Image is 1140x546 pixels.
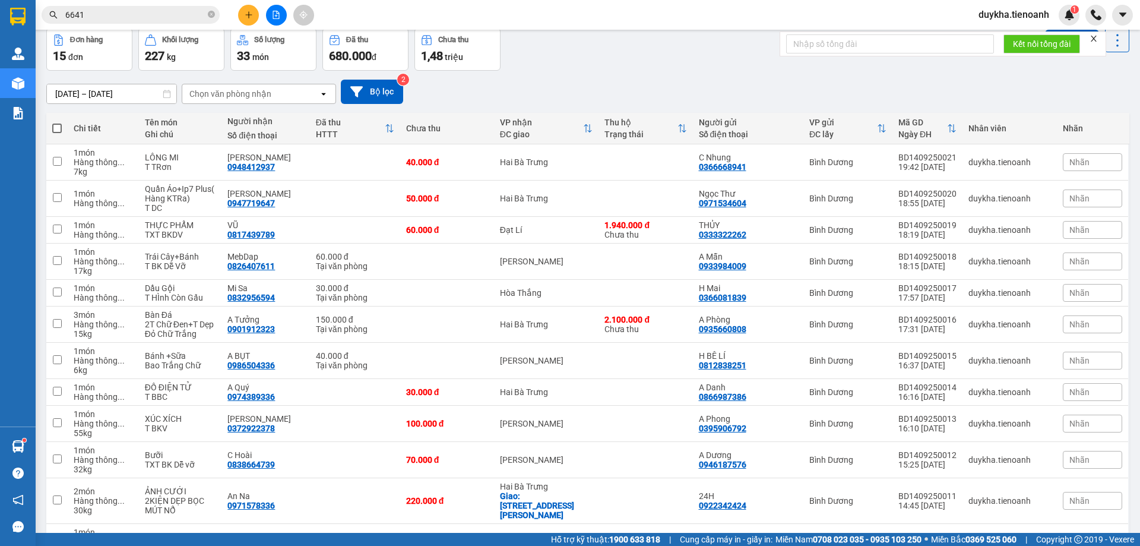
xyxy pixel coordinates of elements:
[699,315,797,324] div: A Phòng
[406,225,488,235] div: 60.000 đ
[1013,37,1071,51] span: Kết nối tổng đài
[500,288,593,298] div: Hòa Thắng
[74,124,132,133] div: Chi tiết
[699,460,746,469] div: 0946187576
[74,428,132,438] div: 55 kg
[809,387,886,397] div: Bình Dương
[968,356,1051,365] div: duykha.tienoanh
[1063,124,1122,133] div: Nhãn
[310,113,400,144] th: Toggle SortBy
[208,11,215,18] span: close-circle
[12,48,24,60] img: warehouse-icon
[598,113,692,144] th: Toggle SortBy
[341,80,403,104] button: Bộ lọc
[145,203,216,213] div: T DC
[46,20,164,27] strong: NHẬN HÀNG NHANH - GIAO TỐC HÀNH
[372,52,376,62] span: đ
[74,392,132,402] div: Hàng thông thường
[604,220,686,230] div: 1.940.000 đ
[898,450,957,460] div: BD1409250012
[699,198,746,208] div: 0971534604
[167,52,176,62] span: kg
[809,118,877,127] div: VP gửi
[90,44,151,50] span: VP Nhận: Hai Bà Trưng
[118,496,125,506] span: ...
[23,438,26,442] sup: 1
[1025,533,1027,546] span: |
[5,52,88,64] span: ĐC: 660 [GEOGRAPHIC_DATA], [GEOGRAPHIC_DATA]
[316,351,394,361] div: 40.000 đ
[74,487,132,496] div: 2 món
[414,28,501,71] button: Chưa thu1,48 triệu
[968,387,1051,397] div: duykha.tienoanh
[227,162,275,172] div: 0948412937
[968,257,1051,266] div: duykha.tienoanh
[316,293,394,302] div: Tại văn phòng
[145,496,216,515] div: 2KIỆN DẸP BỌC MÚT NỔ
[699,252,797,261] div: A Mẫn
[322,28,408,71] button: Đã thu680.000đ
[118,293,125,302] span: ...
[227,220,303,230] div: VŨ
[252,52,269,62] span: món
[74,320,132,329] div: Hàng thông thường
[70,36,103,44] div: Đơn hàng
[500,194,593,203] div: Hai Bà Trưng
[74,310,132,320] div: 3 món
[924,537,928,542] span: ⚪️
[316,130,385,139] div: HTTT
[968,225,1051,235] div: duykha.tienoanh
[786,34,994,53] input: Nhập số tổng đài
[80,29,131,38] strong: 1900 633 614
[189,88,271,100] div: Chọn văn phòng nhận
[699,424,746,433] div: 0395906792
[47,84,176,103] input: Select a date range.
[145,450,216,460] div: Bưỡi
[809,225,886,235] div: Bình Dương
[145,118,216,127] div: Tên món
[1069,496,1090,506] span: Nhãn
[604,315,686,324] div: 2.100.000 đ
[316,324,394,334] div: Tại văn phòng
[74,198,132,208] div: Hàng thông thường
[931,533,1016,546] span: Miền Bắc
[1072,5,1076,14] span: 1
[421,49,443,63] span: 1,48
[74,419,132,428] div: Hàng thông thường
[74,409,132,419] div: 1 món
[1069,356,1090,365] span: Nhãn
[227,532,303,542] div: A Vinh
[699,230,746,239] div: 0333322262
[969,7,1059,22] span: duykha.tienoanh
[406,419,488,428] div: 100.000 đ
[227,315,303,324] div: A Tưởng
[1069,257,1090,266] span: Nhãn
[699,383,797,392] div: A Danh
[74,257,132,266] div: Hàng thông thường
[809,419,886,428] div: Bình Dương
[12,107,24,119] img: solution-icon
[118,419,125,428] span: ...
[438,36,468,44] div: Chưa thu
[118,455,125,465] span: ...
[227,131,303,140] div: Số điện thoại
[699,130,797,139] div: Số điện thoại
[699,501,746,510] div: 0922342424
[5,44,58,50] span: VP Gửi: Bình Dương
[775,533,921,546] span: Miền Nam
[145,230,216,239] div: TXT BKDV
[406,124,488,133] div: Chưa thu
[237,49,250,63] span: 33
[162,36,198,44] div: Khối lượng
[1069,157,1090,167] span: Nhãn
[53,89,125,97] span: GỬI KHÁCH HÀNG
[145,320,216,339] div: 2T Chữ Đen+T Dẹp Đỏ Chữ Trắng
[898,118,947,127] div: Mã GD
[227,501,275,510] div: 0971578336
[494,113,599,144] th: Toggle SortBy
[898,315,957,324] div: BD1409250016
[145,460,216,469] div: TXT BK Dễ vỡ
[898,351,957,361] div: BD1409250015
[500,118,584,127] div: VP nhận
[145,392,216,402] div: T BBC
